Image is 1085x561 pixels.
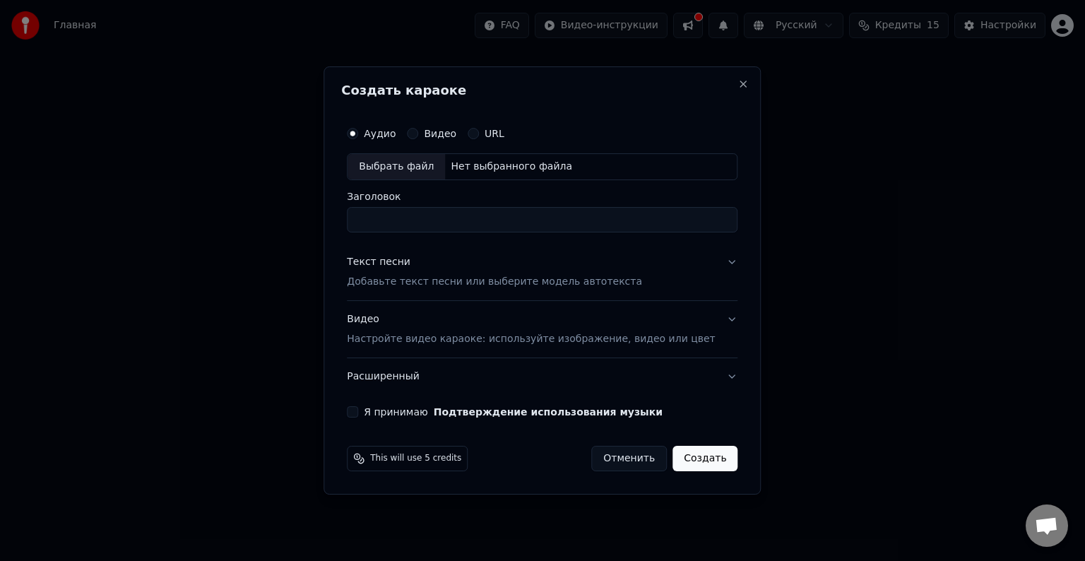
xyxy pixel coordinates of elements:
span: This will use 5 credits [370,453,461,464]
div: Выбрать файл [348,154,445,179]
button: ВидеоНастройте видео караоке: используйте изображение, видео или цвет [347,301,737,358]
button: Отменить [591,446,667,471]
h2: Создать караоке [341,84,743,97]
label: Заголовок [347,191,737,201]
div: Видео [347,312,715,346]
p: Настройте видео караоке: используйте изображение, видео или цвет [347,332,715,346]
div: Нет выбранного файла [445,160,578,174]
button: Создать [672,446,737,471]
button: Я принимаю [434,407,663,417]
label: Я принимаю [364,407,663,417]
label: Видео [424,129,456,138]
button: Текст песниДобавьте текст песни или выберите модель автотекста [347,244,737,300]
p: Добавьте текст песни или выберите модель автотекста [347,275,642,289]
div: Текст песни [347,255,410,269]
label: Аудио [364,129,396,138]
label: URL [485,129,504,138]
button: Расширенный [347,358,737,395]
